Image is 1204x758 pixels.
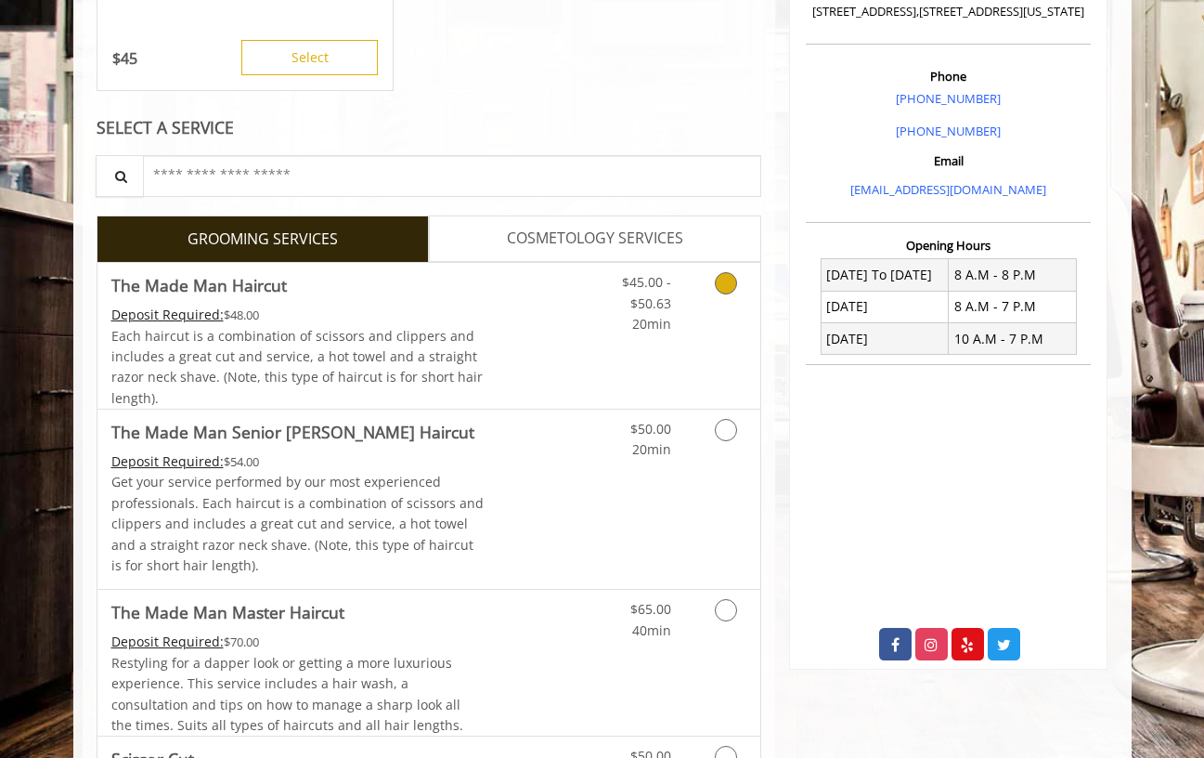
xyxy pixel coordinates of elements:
[111,632,485,652] div: $70.00
[949,259,1077,291] td: 8 A.M - 8 P.M
[111,599,344,625] b: The Made Man Master Haircut
[507,227,683,251] span: COSMETOLOGY SERVICES
[111,272,287,298] b: The Made Man Haircut
[241,40,378,75] button: Select
[810,70,1086,83] h3: Phone
[949,291,1077,322] td: 8 A.M - 7 P.M
[111,306,224,323] span: This service needs some Advance to be paid before we block your appointment
[112,48,137,69] p: 45
[630,600,671,618] span: $65.00
[111,654,463,734] span: Restyling for a dapper look or getting a more luxurious experience. This service includes a hair ...
[821,259,949,291] td: [DATE] To [DATE]
[188,228,338,252] span: GROOMING SERVICES
[632,440,671,458] span: 20min
[111,419,474,445] b: The Made Man Senior [PERSON_NAME] Haircut
[111,305,485,325] div: $48.00
[810,2,1086,21] p: [STREET_ADDRESS],[STREET_ADDRESS][US_STATE]
[111,327,483,407] span: Each haircut is a combination of scissors and clippers and includes a great cut and service, a ho...
[97,119,762,137] div: SELECT A SERVICE
[111,451,485,472] div: $54.00
[111,633,224,650] span: This service needs some Advance to be paid before we block your appointment
[622,273,671,311] span: $45.00 - $50.63
[632,315,671,333] span: 20min
[821,291,949,322] td: [DATE]
[850,181,1046,198] a: [EMAIL_ADDRESS][DOMAIN_NAME]
[896,90,1001,107] a: [PHONE_NUMBER]
[630,420,671,438] span: $50.00
[896,123,1001,139] a: [PHONE_NUMBER]
[111,452,224,470] span: This service needs some Advance to be paid before we block your appointment
[821,323,949,355] td: [DATE]
[949,323,1077,355] td: 10 A.M - 7 P.M
[806,239,1091,252] h3: Opening Hours
[632,621,671,639] span: 40min
[112,48,121,69] span: $
[96,155,144,197] button: Service Search
[111,472,485,576] p: Get your service performed by our most experienced professionals. Each haircut is a combination o...
[810,154,1086,167] h3: Email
